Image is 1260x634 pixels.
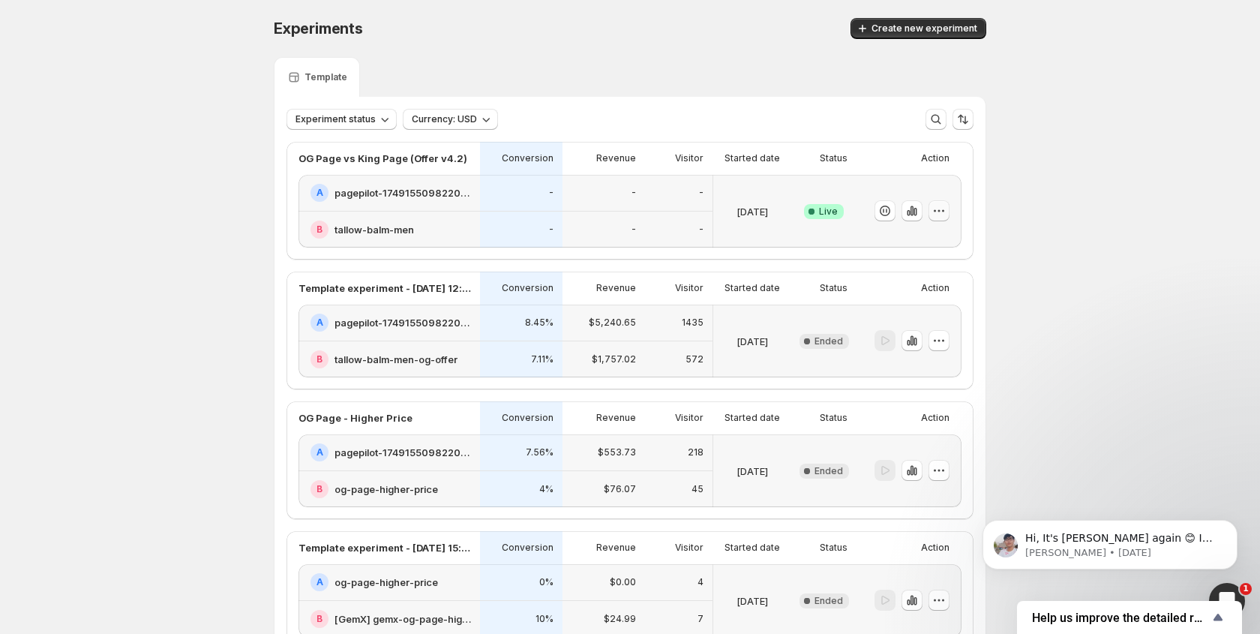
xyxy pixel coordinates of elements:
p: - [699,224,703,236]
p: 7.56% [526,446,553,458]
span: 1 [1240,583,1252,595]
p: Conversion [502,542,553,554]
h2: pagepilot-1749155098220-358935 [334,185,471,200]
p: $553.73 [598,446,636,458]
p: Status [820,282,847,294]
h2: A [316,446,323,458]
p: Conversion [502,412,553,424]
p: Action [921,412,949,424]
h2: tallow-balm-men [334,222,414,237]
p: - [699,187,703,199]
button: Currency: USD [403,109,498,130]
h2: pagepilot-1749155098220-358935 [334,315,471,330]
p: Visitor [675,412,703,424]
span: Help us improve the detailed report for A/B campaigns [1032,611,1209,625]
p: Action [921,542,949,554]
p: $0.00 [610,576,636,588]
p: Started date [724,542,780,554]
p: Conversion [502,282,553,294]
p: Status [820,542,847,554]
p: Status [820,412,847,424]
p: Conversion [502,152,553,164]
p: Started date [724,152,780,164]
p: 4% [539,483,553,495]
p: 572 [685,353,703,365]
p: 4 [697,576,703,588]
span: Live [819,206,838,218]
p: [DATE] [736,204,768,219]
p: OG Page vs King Page (Offer v4.2) [298,151,467,166]
p: $76.07 [604,483,636,495]
p: OG Page - Higher Price [298,410,412,425]
p: Action [921,282,949,294]
h2: A [316,576,323,588]
p: 7 [697,613,703,625]
h2: A [316,317,323,329]
p: Visitor [675,282,703,294]
p: [DATE] [736,593,768,608]
p: - [631,224,636,236]
button: Create new experiment [850,18,986,39]
p: [DATE] [736,334,768,349]
p: Action [921,152,949,164]
h2: B [316,353,322,365]
p: Template experiment - [DATE] 15:25:13 [298,540,471,555]
p: Status [820,152,847,164]
button: Show survey - Help us improve the detailed report for A/B campaigns [1032,608,1227,626]
p: 45 [691,483,703,495]
p: - [549,187,553,199]
button: Experiment status [286,109,397,130]
h2: A [316,187,323,199]
h2: tallow-balm-men-og-offer [334,352,457,367]
h2: og-page-higher-price [334,482,438,497]
span: Ended [814,465,843,477]
p: $24.99 [604,613,636,625]
p: - [631,187,636,199]
p: $5,240.65 [589,317,636,329]
p: 0% [539,576,553,588]
p: Started date [724,412,780,424]
h2: B [316,613,322,625]
span: Ended [814,335,843,347]
span: Currency: USD [412,113,477,125]
p: $1,757.02 [592,353,636,365]
p: Visitor [675,152,703,164]
span: Ended [814,595,843,607]
p: Template [304,71,347,83]
button: Sort the results [952,109,973,130]
h2: og-page-higher-price [334,575,438,590]
iframe: Intercom live chat [1209,583,1245,619]
p: Started date [724,282,780,294]
p: Revenue [596,152,636,164]
p: 10% [535,613,553,625]
p: 7.11% [531,353,553,365]
p: Revenue [596,282,636,294]
p: 8.45% [525,317,553,329]
p: 1435 [682,317,703,329]
p: - [549,224,553,236]
h2: B [316,483,322,495]
span: Experiments [274,20,363,38]
p: 218 [688,446,703,458]
p: Revenue [596,542,636,554]
h2: [GemX] gemx-og-page-higher-price [334,611,471,626]
p: Template experiment - [DATE] 12:26:12 [298,281,471,296]
p: Visitor [675,542,703,554]
h2: B [316,224,322,236]
span: Experiment status [295,113,376,125]
p: [DATE] [736,464,768,479]
h2: pagepilot-1749155098220-358935 [334,445,471,460]
span: Create new experiment [871,23,977,35]
iframe: Intercom notifications message [960,488,1260,593]
p: Revenue [596,412,636,424]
